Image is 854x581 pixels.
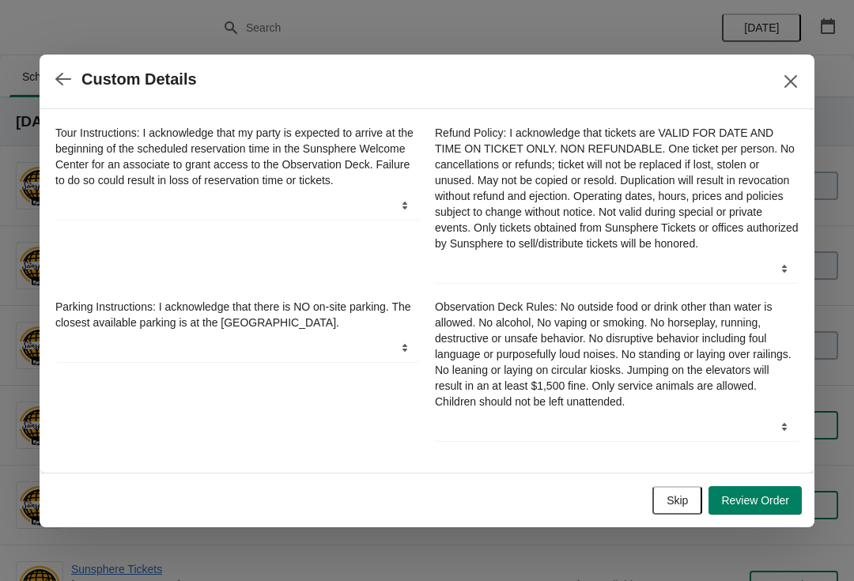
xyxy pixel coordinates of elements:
label: Parking Instructions: I acknowledge that there is NO on-site parking. The closest available parki... [55,299,419,330]
label: Observation Deck Rules: No outside food or drink other than water is allowed. No alcohol, No vapi... [435,299,799,409]
button: Review Order [709,486,802,515]
h2: Custom Details [81,70,197,89]
button: Close [777,67,805,96]
label: Refund Policy: I acknowledge that tickets are VALID FOR DATE AND TIME ON TICKET ONLY. NON REFUNDA... [435,125,799,251]
label: Tour Instructions: I acknowledge that my party is expected to arrive at the beginning of the sche... [55,125,419,188]
span: Review Order [721,494,789,507]
button: Skip [652,486,702,515]
span: Skip [667,494,688,507]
